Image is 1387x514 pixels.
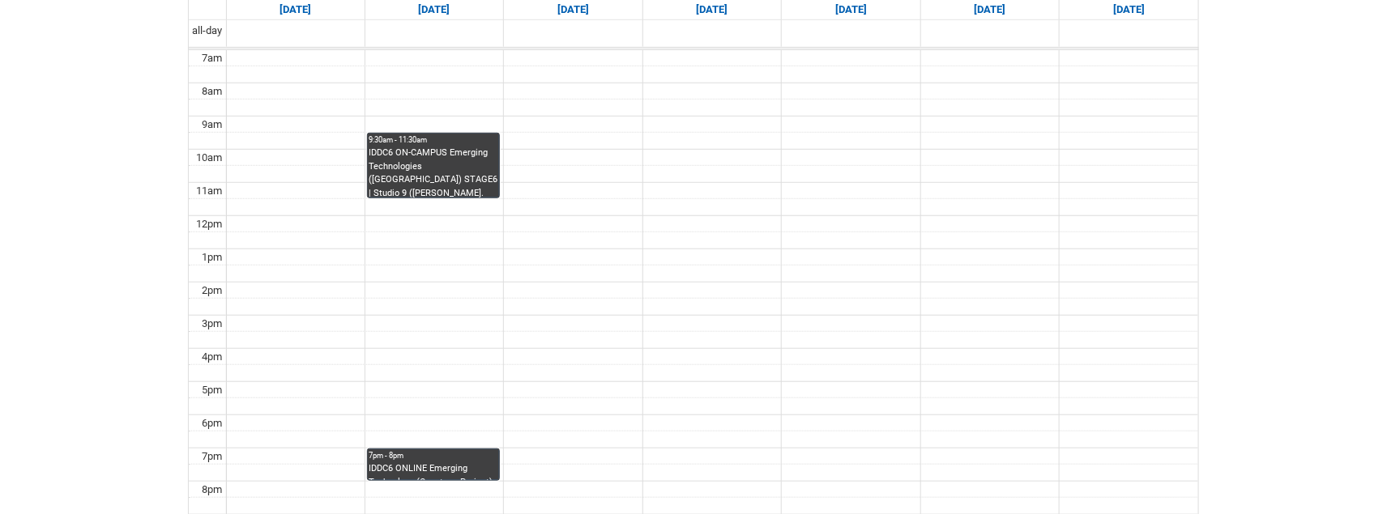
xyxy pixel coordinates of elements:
[199,83,226,100] div: 8am
[199,117,226,133] div: 9am
[199,349,226,365] div: 4pm
[199,382,226,398] div: 5pm
[199,249,226,265] div: 1pm
[199,282,226,299] div: 2pm
[199,448,226,465] div: 7pm
[194,150,226,166] div: 10am
[199,482,226,498] div: 8pm
[199,415,226,431] div: 6pm
[369,450,498,461] div: 7pm - 8pm
[199,50,226,66] div: 7am
[190,23,226,39] span: all-day
[369,462,498,480] div: IDDC6 ONLINE Emerging Technology (Capstone Project) STAGE 6 | Online | [PERSON_NAME]
[369,134,498,146] div: 9:30am - 11:30am
[199,316,226,332] div: 3pm
[194,216,226,232] div: 12pm
[369,147,498,198] div: IDDC6 ON-CAMPUS Emerging Technologies ([GEOGRAPHIC_DATA]) STAGE6 | Studio 9 ([PERSON_NAME]. L1) (...
[194,183,226,199] div: 11am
